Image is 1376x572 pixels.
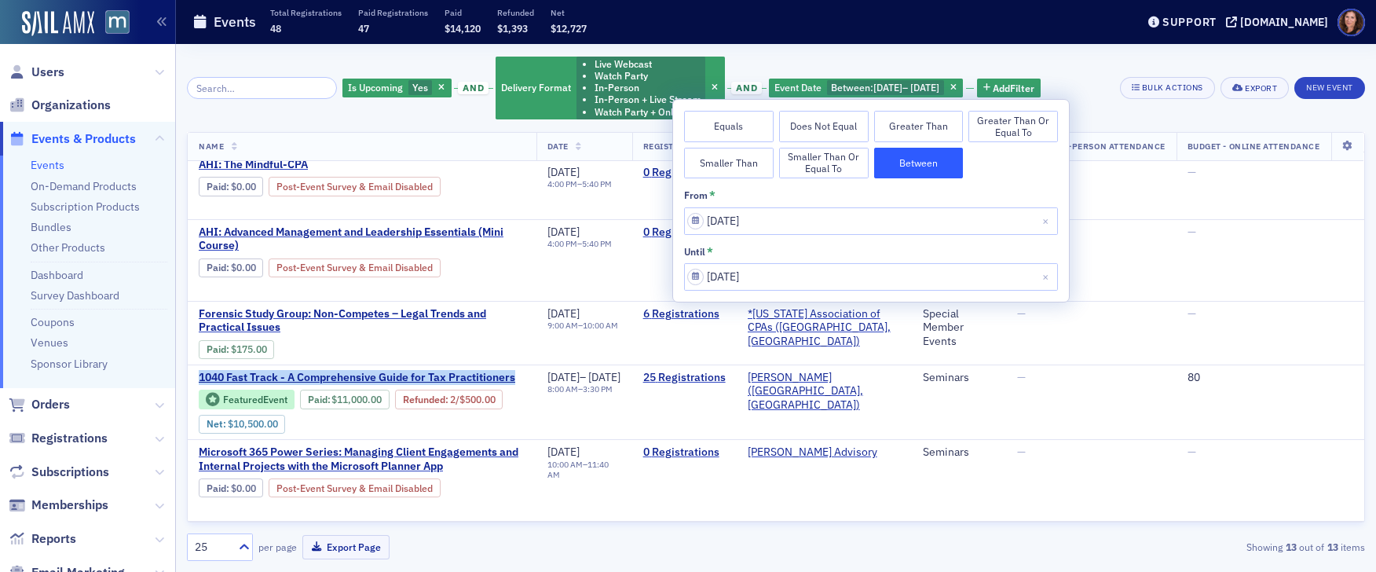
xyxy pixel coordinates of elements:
[31,288,119,302] a: Survey Dashboard
[199,390,295,409] div: Featured Event
[31,335,68,350] a: Venues
[583,383,613,394] time: 3:30 PM
[707,246,713,257] abbr: This field is required
[199,478,263,497] div: Paid: 0 - $0
[187,77,337,99] input: Search…
[1245,84,1277,93] div: Export
[643,371,726,385] a: 25 Registrations
[547,141,569,152] span: Date
[195,539,229,555] div: 25
[348,81,403,93] span: Is Upcoming
[748,307,901,349] span: *Maryland Association of CPAs (Timonium, MD)
[993,81,1034,95] span: Add Filter
[1324,540,1341,554] strong: 13
[199,225,525,253] span: AHI: Advanced Management and Leadership Essentials (Mini Course)
[1188,371,1353,385] div: 80
[983,540,1365,554] div: Showing out of items
[207,418,228,430] span: Net :
[199,415,285,434] div: Net: $1050000
[223,395,287,404] div: Featured Event
[583,320,618,331] time: 10:00 AM
[595,58,701,70] li: Live Webcast
[199,258,263,277] div: Paid: 0 - $0
[547,445,580,459] span: [DATE]
[358,22,369,35] span: 47
[31,97,111,114] span: Organizations
[300,390,390,409] div: Paid: 33 - $1100000
[199,158,463,172] span: AHI: The Mindful-CPA
[684,111,774,142] button: Equals
[9,430,108,447] a: Registrations
[412,81,428,93] span: Yes
[31,64,64,81] span: Users
[207,262,231,273] span: :
[199,445,525,473] a: Microsoft 365 Power Series: Managing Client Engagements and Internal Projects with the Microsoft ...
[547,165,580,179] span: [DATE]
[342,79,452,98] div: Yes
[199,158,525,172] a: AHI: The Mindful-CPA
[547,238,577,249] time: 4:00 PM
[31,497,108,514] span: Memberships
[1037,263,1058,291] button: Close
[31,240,105,255] a: Other Products
[551,22,587,35] span: $12,727
[968,111,1058,142] button: Greater Than or Equal To
[547,306,580,321] span: [DATE]
[31,200,140,214] a: Subscription Products
[31,130,136,148] span: Events & Products
[1142,83,1203,92] div: Bulk Actions
[31,268,83,282] a: Dashboard
[445,7,481,18] p: Paid
[1294,79,1365,93] a: New Event
[1017,306,1026,321] span: —
[551,7,587,18] p: Net
[31,158,64,172] a: Events
[923,445,995,460] div: Seminars
[199,371,525,385] a: 1040 Fast Track - A Comprehensive Guide for Tax Practitioners
[214,13,256,31] h1: Events
[643,166,726,180] a: 0 Registrations
[445,22,481,35] span: $14,120
[231,482,256,494] span: $0.00
[31,357,108,371] a: Sponsor Library
[231,181,256,192] span: $0.00
[588,370,620,384] span: [DATE]
[1240,15,1328,29] div: [DOMAIN_NAME]
[831,81,873,93] span: Between :
[977,79,1041,98] button: AddFilter
[207,181,231,192] span: :
[302,535,390,559] button: Export Page
[94,10,130,37] a: View Homepage
[1037,207,1058,235] button: Close
[459,394,496,405] span: $500.00
[1338,9,1365,36] span: Profile
[547,178,577,189] time: 4:00 PM
[1294,77,1365,99] button: New Event
[31,179,137,193] a: On-Demand Products
[308,394,332,405] span: :
[547,320,578,331] time: 9:00 AM
[595,70,701,82] li: Watch Party
[358,7,428,18] p: Paid Registrations
[910,81,939,93] span: [DATE]
[497,22,528,35] span: $1,393
[547,460,621,480] div: –
[9,130,136,148] a: Events & Products
[595,82,701,93] li: In-Person
[199,307,525,335] a: Forensic Study Group: Non-Competes – Legal Trends and Practical Issues
[403,394,445,405] a: Refunded
[497,7,534,18] p: Refunded
[748,307,901,349] a: *[US_STATE] Association of CPAs ([GEOGRAPHIC_DATA], [GEOGRAPHIC_DATA])
[643,225,726,240] a: 0 Registrations
[547,383,578,394] time: 8:00 AM
[684,263,1058,291] input: MM/DD/YYYY
[1188,306,1196,321] span: —
[709,189,715,200] abbr: This field is required
[547,384,621,394] div: –
[547,459,583,470] time: 10:00 AM
[9,530,76,548] a: Reports
[595,93,701,105] li: In-Person + Live Stream
[547,371,621,385] div: –
[269,478,441,497] div: Post-Event Survey
[207,181,226,192] a: Paid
